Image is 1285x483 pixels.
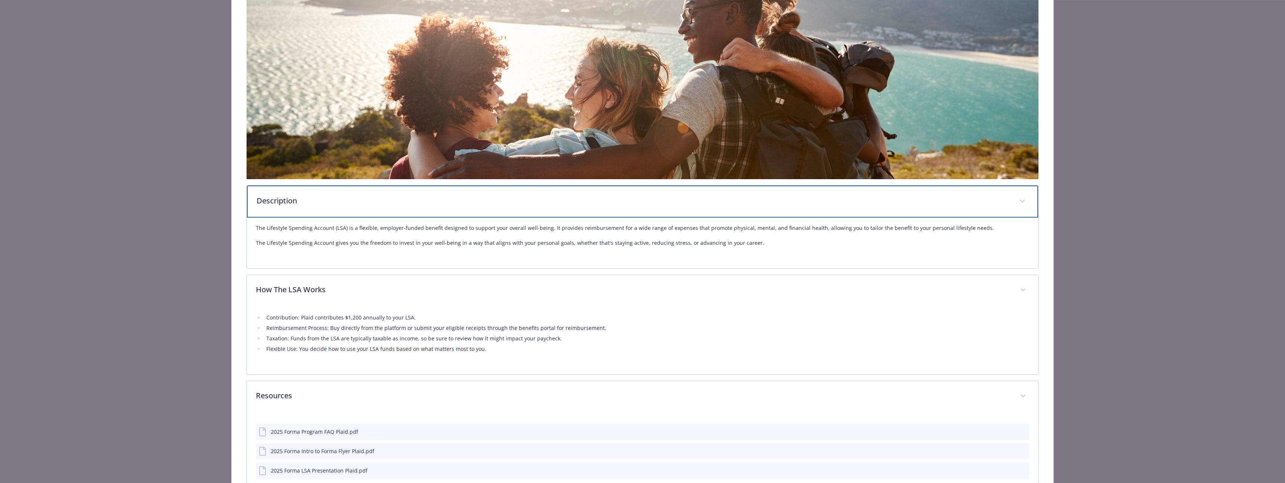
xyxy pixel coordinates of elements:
[264,324,1029,333] li: Reimbursement Process: Buy directly from the platform or submit your eligible receipts through th...
[271,428,358,436] div: 2025 Forma Program FAQ Plaid.pdf
[256,284,1011,295] p: How The LSA Works
[247,275,1038,306] div: How The LSA Works
[1007,467,1013,474] button: download file
[247,186,1038,218] div: Description
[257,195,1010,206] p: Description
[271,467,368,474] div: 2025 Forma LSA Presentation Plaid.pdf
[1019,428,1026,436] button: preview file
[256,239,1029,247] p: The Lifestyle Spending Account gives you the freedom to invest in your well-being in a way that a...
[1019,467,1026,474] button: preview file
[256,390,1011,401] p: Resources
[264,334,1029,343] li: Taxation: Funds from the LSA are typically taxable as income, so be sure to review how it might i...
[247,381,1038,412] div: Resources
[264,313,1029,322] li: Contribution: Plaid contributes $1,200 annually to your LSA.
[1007,447,1013,455] button: download file
[256,224,1029,233] p: The Lifestyle Spending Account (LSA) is a flexible, employer-funded benefit designed to support y...
[271,447,374,455] div: 2025 Forma Intro to Forma Flyer Plaid.pdf
[1019,447,1026,455] button: preview file
[247,218,1038,268] div: Description
[264,345,1029,353] li: Flexible Use: You decide how to use your LSA funds based on what matters most to you.
[247,306,1038,374] div: How The LSA Works
[1007,428,1013,436] button: download file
